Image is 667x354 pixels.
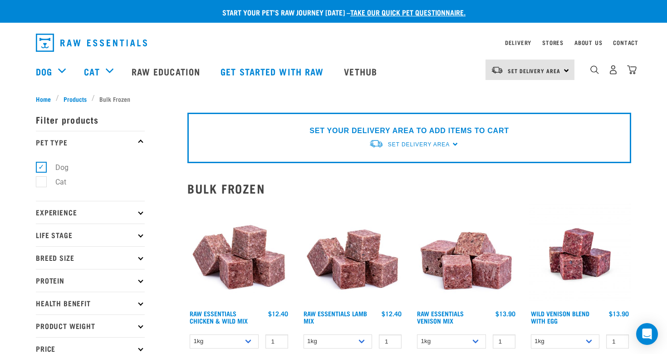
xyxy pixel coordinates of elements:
span: Set Delivery Area [388,141,450,148]
img: user.png [608,65,618,75]
p: Filter products [36,108,145,131]
p: Pet Type [36,131,145,154]
span: Home [36,94,51,104]
a: Delivery [505,41,531,44]
p: Product Weight [36,314,145,337]
a: Stores [542,41,564,44]
a: Contact [613,41,638,44]
nav: dropdown navigation [29,30,638,55]
input: 1 [265,334,288,349]
a: Cat [84,65,99,78]
img: van-moving.png [491,66,503,74]
a: take our quick pet questionnaire. [350,10,466,14]
a: Products [59,94,92,104]
div: $12.40 [382,310,402,317]
input: 1 [493,334,515,349]
p: SET YOUR DELIVERY AREA TO ADD ITEMS TO CART [309,125,509,136]
p: Breed Size [36,246,145,269]
img: Venison Egg 1616 [529,203,632,306]
label: Dog [41,162,72,173]
a: About Us [574,41,602,44]
a: Get started with Raw [211,53,335,90]
p: Health Benefit [36,292,145,314]
a: Raw Education [123,53,211,90]
img: Raw Essentials Logo [36,34,147,52]
div: $12.40 [268,310,288,317]
nav: breadcrumbs [36,94,631,104]
img: van-moving.png [369,139,383,149]
img: home-icon-1@2x.png [590,65,599,74]
div: $13.90 [609,310,629,317]
h2: Bulk Frozen [187,181,631,195]
div: Open Intercom Messenger [636,323,658,345]
input: 1 [606,334,629,349]
label: Cat [41,176,70,188]
span: Set Delivery Area [508,69,560,72]
p: Experience [36,201,145,224]
a: Raw Essentials Lamb Mix [304,312,367,322]
a: Wild Venison Blend with Egg [531,312,589,322]
a: Home [36,94,56,104]
p: Protein [36,269,145,292]
input: 1 [379,334,402,349]
a: Raw Essentials Chicken & Wild Mix [190,312,248,322]
a: Raw Essentials Venison Mix [417,312,464,322]
img: Pile Of Cubed Chicken Wild Meat Mix [187,203,290,306]
a: Dog [36,65,52,78]
a: Vethub [335,53,388,90]
p: Life Stage [36,224,145,246]
div: $13.90 [495,310,515,317]
span: Products [64,94,87,104]
img: 1113 RE Venison Mix 01 [415,203,518,306]
img: home-icon@2x.png [627,65,637,75]
img: ?1041 RE Lamb Mix 01 [301,203,404,306]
